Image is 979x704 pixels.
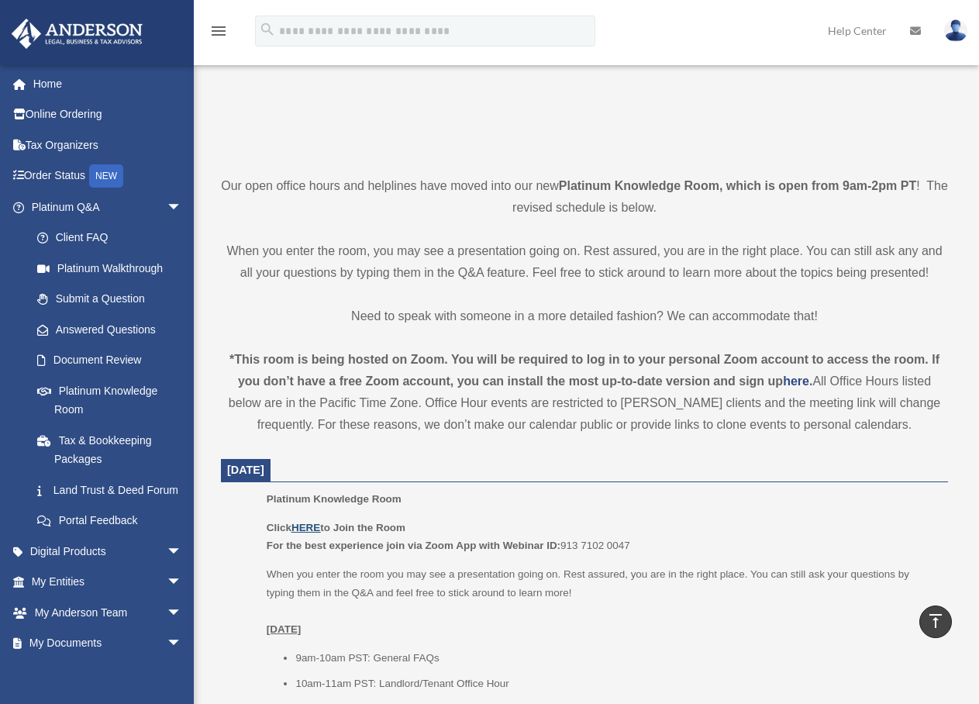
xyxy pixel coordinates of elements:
i: menu [209,22,228,40]
p: When you enter the room you may see a presentation going on. Rest assured, you are in the right p... [267,565,937,638]
img: User Pic [944,19,967,42]
a: Answered Questions [22,314,205,345]
a: Land Trust & Deed Forum [22,475,205,506]
a: Client FAQ [22,223,205,254]
strong: Platinum Knowledge Room, which is open from 9am-2pm PT [559,179,916,192]
div: All Office Hours listed below are in the Pacific Time Zone. Office Hour events are restricted to ... [221,349,948,436]
a: Order StatusNEW [11,160,205,192]
a: Online Ordering [11,99,205,130]
a: Platinum Q&Aarrow_drop_down [11,192,205,223]
u: [DATE] [267,623,302,635]
a: Platinum Knowledge Room [22,375,198,425]
a: Digital Productsarrow_drop_down [11,536,205,567]
span: arrow_drop_down [167,597,198,629]
a: menu [209,27,228,40]
span: arrow_drop_down [167,536,198,568]
li: 9am-10am PST: General FAQs [295,649,937,668]
span: arrow_drop_down [167,628,198,660]
a: My Documentsarrow_drop_down [11,628,205,659]
li: 10am-11am PST: Landlord/Tenant Office Hour [295,675,937,693]
a: Platinum Walkthrough [22,253,205,284]
a: HERE [291,522,320,533]
a: My Anderson Teamarrow_drop_down [11,597,205,628]
a: vertical_align_top [919,606,952,638]
a: here [783,374,809,388]
a: Portal Feedback [22,506,205,537]
span: arrow_drop_down [167,567,198,599]
span: arrow_drop_down [167,192,198,223]
a: Tax & Bookkeeping Packages [22,425,205,475]
a: My Entitiesarrow_drop_down [11,567,205,598]
p: Our open office hours and helplines have moved into our new ! The revised schedule is below. [221,175,948,219]
b: For the best experience join via Zoom App with Webinar ID: [267,540,560,551]
p: Need to speak with someone in a more detailed fashion? We can accommodate that! [221,305,948,327]
b: Click to Join the Room [267,522,405,533]
p: 913 7102 0047 [267,519,937,555]
div: NEW [89,164,123,188]
p: When you enter the room, you may see a presentation going on. Rest assured, you are in the right ... [221,240,948,284]
span: Platinum Knowledge Room [267,493,402,505]
strong: . [809,374,812,388]
a: Home [11,68,205,99]
a: Document Review [22,345,205,376]
span: [DATE] [227,464,264,476]
img: Anderson Advisors Platinum Portal [7,19,147,49]
strong: *This room is being hosted on Zoom. You will be required to log in to your personal Zoom account ... [229,353,939,388]
i: search [259,21,276,38]
a: Tax Organizers [11,129,205,160]
i: vertical_align_top [926,612,945,630]
a: Submit a Question [22,284,205,315]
